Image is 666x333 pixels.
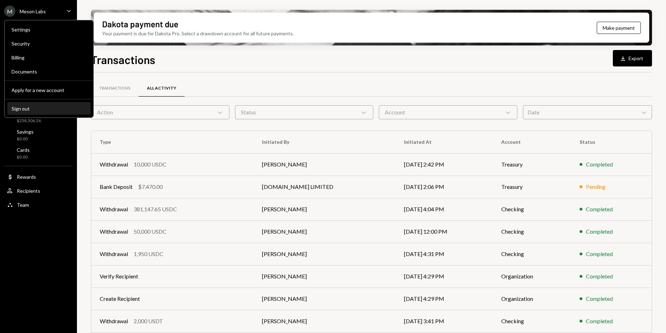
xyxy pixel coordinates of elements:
[91,265,254,288] td: Verify Recipient
[379,105,517,119] div: Account
[396,176,493,198] td: [DATE] 2:06 PM
[102,18,178,30] div: Dakota payment due
[493,243,571,265] td: Checking
[396,131,493,153] th: Initiated At
[586,295,613,303] div: Completed
[254,310,396,332] td: [PERSON_NAME]
[254,288,396,310] td: [PERSON_NAME]
[4,170,73,183] a: Rewards
[147,85,176,91] div: All Activity
[493,310,571,332] td: Checking
[139,79,185,97] a: All Activity
[12,41,86,47] div: Security
[7,65,91,78] a: Documents
[7,37,91,50] a: Security
[396,288,493,310] td: [DATE] 4:29 PM
[138,183,163,191] div: $7,470.00
[17,202,29,208] div: Team
[12,87,86,93] div: Apply for a new account
[91,105,229,119] div: Action
[91,288,254,310] td: Create Recipient
[586,272,613,281] div: Completed
[254,131,396,153] th: Initiated By
[91,131,254,153] th: Type
[493,198,571,220] td: Checking
[254,220,396,243] td: [PERSON_NAME]
[134,160,166,169] div: 10,000 USDC
[17,118,41,124] div: $258,306.26
[396,310,493,332] td: [DATE] 3:41 PM
[523,105,652,119] div: Date
[254,265,396,288] td: [PERSON_NAME]
[493,153,571,176] td: Treasury
[17,129,34,135] div: Savings
[613,50,652,66] button: Export
[586,205,613,213] div: Completed
[134,227,166,236] div: 50,000 USDC
[12,69,86,75] div: Documents
[20,8,46,14] div: Meson Labs
[4,6,15,17] div: M
[91,52,155,66] h1: Transactions
[4,184,73,197] a: Recipients
[100,227,128,236] div: Withdrawal
[7,23,91,36] a: Settings
[134,317,163,325] div: 2,000 USDT
[134,205,177,213] div: 381,147.65 USDC
[493,220,571,243] td: Checking
[7,84,91,97] button: Apply for a new account
[134,250,163,258] div: 1,950 USDC
[12,27,86,33] div: Settings
[4,198,73,211] a: Team
[396,243,493,265] td: [DATE] 4:31 PM
[396,153,493,176] td: [DATE] 2:42 PM
[100,205,128,213] div: Withdrawal
[586,183,605,191] div: Pending
[12,55,86,61] div: Billing
[254,198,396,220] td: [PERSON_NAME]
[17,154,30,160] div: $0.00
[102,30,294,37] div: Your payment is due for Dakota Pro. Select a drawdown account for all future payments.
[586,227,613,236] div: Completed
[17,174,36,180] div: Rewards
[493,265,571,288] td: Organization
[100,317,128,325] div: Withdrawal
[235,105,374,119] div: Status
[254,153,396,176] td: [PERSON_NAME]
[91,79,139,97] a: Transactions
[254,176,396,198] td: [DOMAIN_NAME] LIMITED
[99,85,130,91] div: Transactions
[493,288,571,310] td: Organization
[100,183,133,191] div: Bank Deposit
[100,250,128,258] div: Withdrawal
[493,176,571,198] td: Treasury
[396,265,493,288] td: [DATE] 4:29 PM
[7,102,91,115] button: Sign out
[396,220,493,243] td: [DATE] 12:00 PM
[17,188,40,194] div: Recipients
[571,131,652,153] th: Status
[7,51,91,64] a: Billing
[586,317,613,325] div: Completed
[597,22,641,34] button: Make payment
[493,131,571,153] th: Account
[586,160,613,169] div: Completed
[4,145,73,162] a: Cards$0.00
[4,127,73,143] a: Savings$0.00
[100,160,128,169] div: Withdrawal
[17,136,34,142] div: $0.00
[12,106,86,112] div: Sign out
[254,243,396,265] td: [PERSON_NAME]
[17,147,30,153] div: Cards
[396,198,493,220] td: [DATE] 4:04 PM
[586,250,613,258] div: Completed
